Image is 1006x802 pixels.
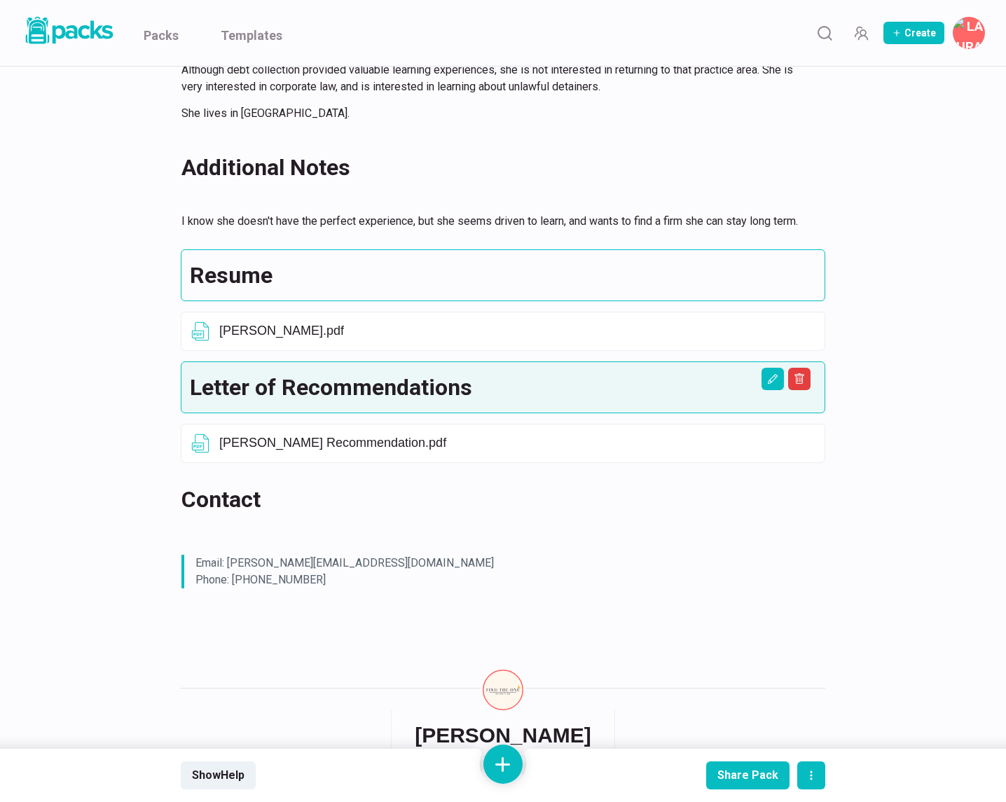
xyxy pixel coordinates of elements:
[219,324,816,339] p: [PERSON_NAME].pdf
[706,761,790,789] button: Share Pack
[883,22,944,44] button: Create Pack
[190,258,816,292] h2: Resume
[797,761,825,789] button: actions
[415,723,591,748] h6: [PERSON_NAME]
[717,768,778,782] div: Share Pack
[811,19,839,47] button: Search
[21,14,116,47] img: Packs logo
[195,555,797,588] p: Email: [PERSON_NAME][EMAIL_ADDRESS][DOMAIN_NAME] Phone: [PHONE_NUMBER]
[181,483,808,516] h2: Contact
[21,14,116,52] a: Packs logo
[181,151,808,184] h2: Additional Notes
[190,371,816,404] h2: Letter of Recommendations
[219,436,816,451] p: [PERSON_NAME] Recommendation.pdf
[181,761,256,789] button: ShowHelp
[181,105,808,122] p: She lives in [GEOGRAPHIC_DATA].
[181,213,808,230] p: I know she doesn't have the perfect experience, but she seems driven to learn, and wants to find ...
[762,368,784,390] button: Edit asset
[847,19,875,47] button: Manage Team Invites
[483,670,523,710] img: Laura Carter
[788,368,811,390] button: Delete asset
[953,17,985,49] button: Laura Carter
[181,62,808,95] p: Although debt collection provided valuable learning experiences, she is not interested in returni...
